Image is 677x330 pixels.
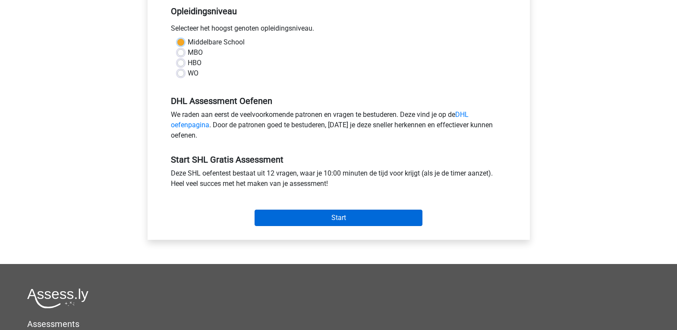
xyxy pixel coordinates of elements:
div: We raden aan eerst de veelvoorkomende patronen en vragen te bestuderen. Deze vind je op de . Door... [164,110,513,144]
img: Assessly logo [27,288,88,308]
label: HBO [188,58,202,68]
h5: Opleidingsniveau [171,3,507,20]
div: Deze SHL oefentest bestaat uit 12 vragen, waar je 10:00 minuten de tijd voor krijgt (als je de ti... [164,168,513,192]
input: Start [255,210,422,226]
label: WO [188,68,198,79]
div: Selecteer het hoogst genoten opleidingsniveau. [164,23,513,37]
h5: DHL Assessment Oefenen [171,96,507,106]
label: MBO [188,47,203,58]
h5: Start SHL Gratis Assessment [171,154,507,165]
label: Middelbare School [188,37,245,47]
h5: Assessments [27,319,650,329]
